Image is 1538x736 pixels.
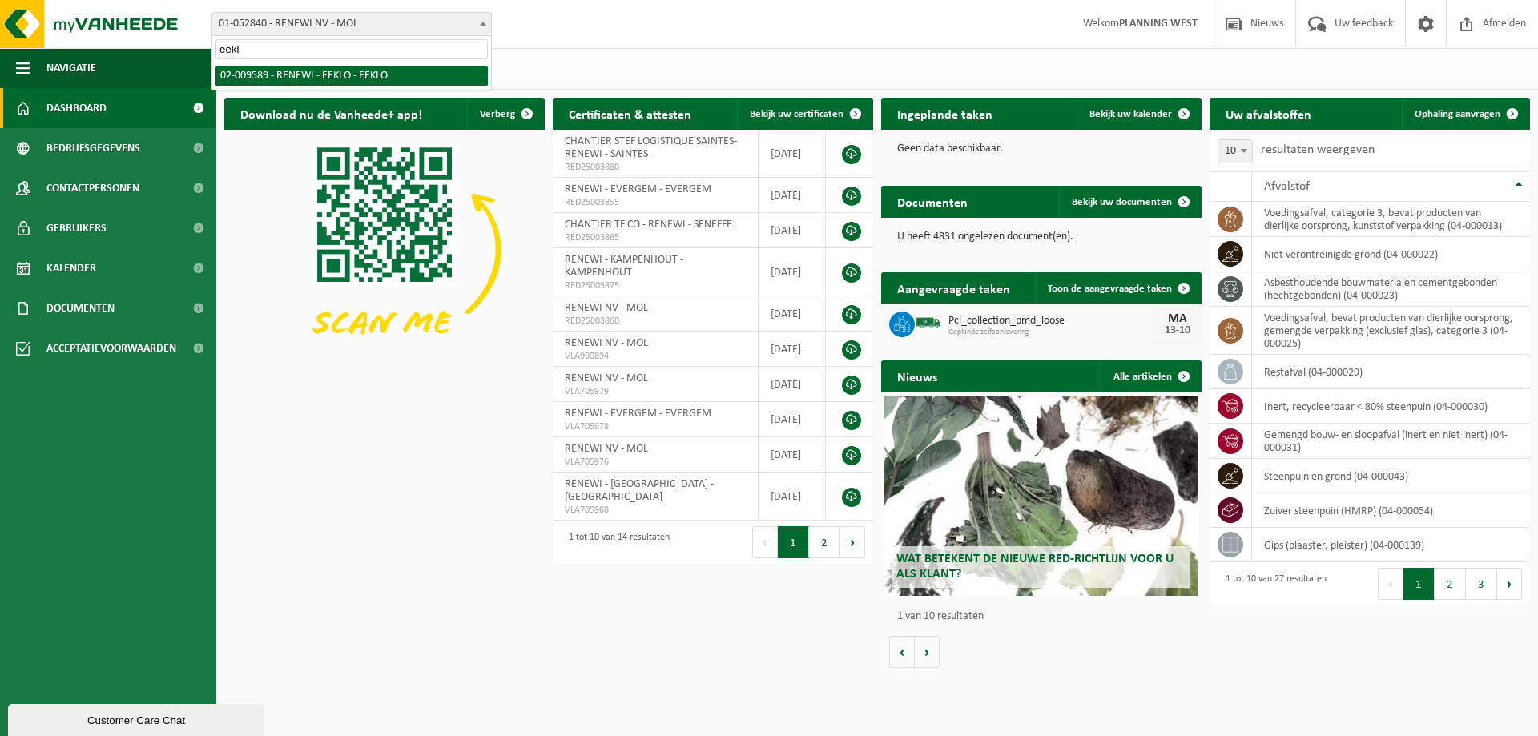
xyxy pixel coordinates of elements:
td: zuiver steenpuin (HMRP) (04-000054) [1252,493,1530,528]
span: RENEWI NV - MOL [565,443,648,455]
span: RENEWI - EVERGEM - EVERGEM [565,408,711,420]
h2: Certificaten & attesten [553,98,707,129]
a: Toon de aangevraagde taken [1035,272,1200,304]
a: Ophaling aanvragen [1402,98,1528,130]
td: [DATE] [759,473,826,521]
button: Previous [752,526,778,558]
p: 1 van 10 resultaten [897,611,1194,622]
span: VLA705968 [565,504,746,517]
button: Vorige [889,636,915,668]
span: RENEWI NV - MOL [565,372,648,384]
span: CHANTIER TF CO - RENEWI - SENEFFE [565,219,732,231]
button: 3 [1466,568,1497,600]
h2: Nieuws [881,360,953,392]
td: [DATE] [759,296,826,332]
span: VLA705976 [565,456,746,469]
button: Next [1497,568,1522,600]
span: 01-052840 - RENEWI NV - MOL [212,13,491,35]
td: gemengd bouw- en sloopafval (inert en niet inert) (04-000031) [1252,424,1530,459]
span: Contactpersonen [46,168,139,208]
div: 13-10 [1162,325,1194,336]
td: [DATE] [759,402,826,437]
td: gips (plaaster, pleister) (04-000139) [1252,528,1530,562]
span: 10 [1218,139,1253,163]
img: Download de VHEPlus App [224,130,545,370]
td: [DATE] [759,332,826,367]
a: Wat betekent de nieuwe RED-richtlijn voor u als klant? [884,396,1198,596]
p: Geen data beschikbaar. [897,143,1186,155]
img: BL-SO-LV [915,309,942,336]
a: Bekijk uw documenten [1059,186,1200,218]
span: Bedrijfsgegevens [46,128,140,168]
span: RENEWI NV - MOL [565,302,648,314]
button: Previous [1378,568,1403,600]
span: RED25003860 [565,315,746,328]
button: 1 [778,526,809,558]
td: [DATE] [759,178,826,213]
div: MA [1162,312,1194,325]
td: [DATE] [759,248,826,296]
label: resultaten weergeven [1261,143,1375,156]
iframe: chat widget [8,701,268,736]
span: VLA900894 [565,350,746,363]
a: Bekijk uw kalender [1077,98,1200,130]
td: [DATE] [759,130,826,178]
span: VLA705978 [565,420,746,433]
td: niet verontreinigde grond (04-000022) [1252,237,1530,271]
span: RED25003865 [565,231,746,244]
span: 10 [1218,140,1252,163]
td: [DATE] [759,367,826,402]
p: U heeft 4831 ongelezen document(en). [897,231,1186,243]
td: voedingsafval, bevat producten van dierlijke oorsprong, gemengde verpakking (exclusief glas), cat... [1252,307,1530,355]
button: Next [840,526,865,558]
button: Volgende [915,636,940,668]
span: VLA705979 [565,385,746,398]
span: RED25003875 [565,280,746,292]
span: Gebruikers [46,208,107,248]
td: [DATE] [759,213,826,248]
div: 1 tot 10 van 27 resultaten [1218,566,1327,601]
span: Geplande zelfaanlevering [948,328,1153,337]
td: voedingsafval, categorie 3, bevat producten van dierlijke oorsprong, kunststof verpakking (04-000... [1252,202,1530,237]
span: Bekijk uw certificaten [750,109,843,119]
span: Verberg [480,109,515,119]
span: Dashboard [46,88,107,128]
button: Verberg [467,98,543,130]
h2: Documenten [881,186,984,217]
span: Documenten [46,288,115,328]
span: CHANTIER STEF LOGISTIQUE SAINTES- RENEWI - SAINTES [565,135,737,160]
span: Kalender [46,248,96,288]
span: Bekijk uw documenten [1072,197,1172,207]
td: inert, recycleerbaar < 80% steenpuin (04-000030) [1252,389,1530,424]
span: Wat betekent de nieuwe RED-richtlijn voor u als klant? [896,553,1174,581]
h2: Download nu de Vanheede+ app! [224,98,438,129]
span: Ophaling aanvragen [1415,109,1500,119]
td: restafval (04-000029) [1252,355,1530,389]
span: RENEWI - EVERGEM - EVERGEM [565,183,711,195]
h2: Aangevraagde taken [881,272,1026,304]
span: RENEWI - [GEOGRAPHIC_DATA] - [GEOGRAPHIC_DATA] [565,478,714,503]
span: Acceptatievoorwaarden [46,328,176,368]
span: RENEWI - KAMPENHOUT - KAMPENHOUT [565,254,683,279]
div: 1 tot 10 van 14 resultaten [561,525,670,560]
strong: PLANNING WEST [1119,18,1198,30]
a: Alle artikelen [1101,360,1200,392]
span: RED25003855 [565,196,746,209]
h2: Ingeplande taken [881,98,1009,129]
span: Pci_collection_pmd_loose [948,315,1153,328]
span: RENEWI NV - MOL [565,337,648,349]
td: asbesthoudende bouwmaterialen cementgebonden (hechtgebonden) (04-000023) [1252,271,1530,307]
button: 2 [809,526,840,558]
span: Bekijk uw kalender [1089,109,1172,119]
button: 2 [1435,568,1466,600]
span: Toon de aangevraagde taken [1048,284,1172,294]
td: steenpuin en grond (04-000043) [1252,459,1530,493]
td: [DATE] [759,437,826,473]
button: 1 [1403,568,1435,600]
h2: Uw afvalstoffen [1210,98,1327,129]
span: Afvalstof [1264,180,1310,193]
li: 02-009589 - RENEWI - EEKLO - EEKLO [215,66,488,86]
a: Bekijk uw certificaten [737,98,872,130]
span: 01-052840 - RENEWI NV - MOL [211,12,492,36]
